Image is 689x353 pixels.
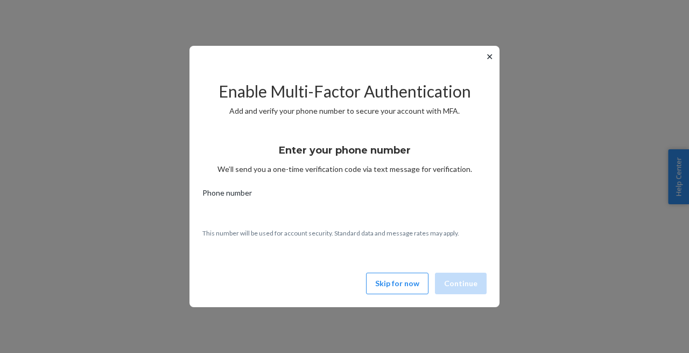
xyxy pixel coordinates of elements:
div: We’ll send you a one-time verification code via text message for verification. [202,135,487,175]
p: Add and verify your phone number to secure your account with MFA. [202,106,487,116]
h2: Enable Multi-Factor Authentication [202,82,487,100]
button: Continue [435,273,487,294]
h3: Enter your phone number [279,143,411,157]
button: Skip for now [366,273,428,294]
p: This number will be used for account security. Standard data and message rates may apply. [202,229,487,238]
button: ✕ [484,50,495,63]
span: Phone number [202,188,252,203]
